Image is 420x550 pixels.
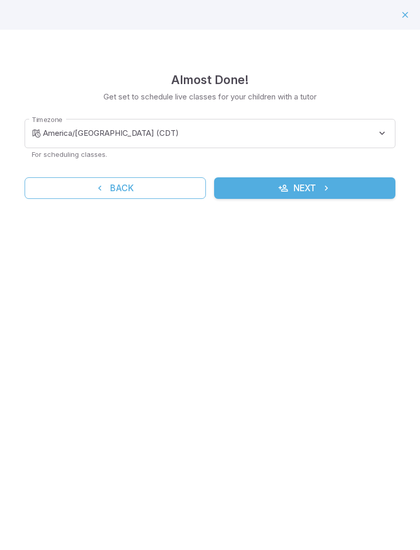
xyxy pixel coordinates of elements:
[214,177,395,199] button: Next
[103,91,317,103] p: Get set to schedule live classes for your children with a tutor
[25,177,206,199] button: Back
[32,150,388,159] p: For scheduling classes.
[43,119,395,148] div: America/[GEOGRAPHIC_DATA] (CDT)
[171,71,249,89] h4: Almost Done!
[32,115,62,125] label: Timezone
